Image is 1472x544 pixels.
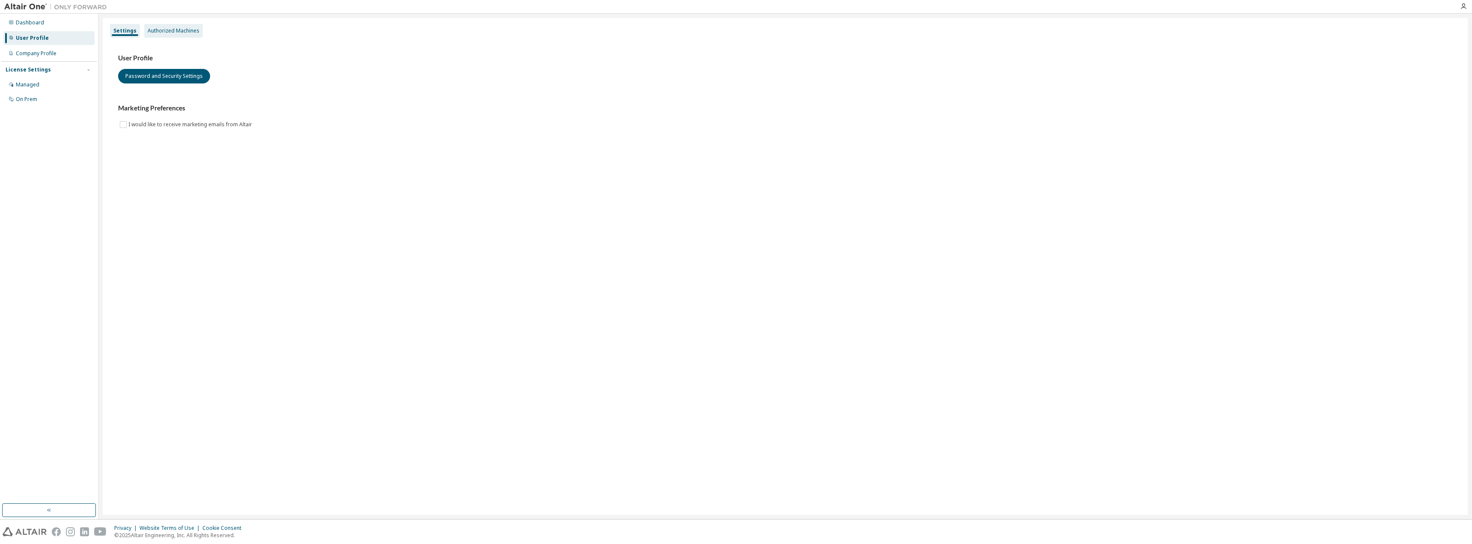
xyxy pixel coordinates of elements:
h3: User Profile [118,54,1452,62]
img: Altair One [4,3,111,11]
div: User Profile [16,35,49,42]
div: Managed [16,81,39,88]
img: youtube.svg [94,527,107,536]
div: Company Profile [16,50,56,57]
img: instagram.svg [66,527,75,536]
div: Website Terms of Use [139,525,202,532]
p: © 2025 Altair Engineering, Inc. All Rights Reserved. [114,532,246,539]
div: On Prem [16,96,37,103]
div: Privacy [114,525,139,532]
button: Password and Security Settings [118,69,210,83]
img: altair_logo.svg [3,527,47,536]
div: Settings [113,27,137,34]
div: Cookie Consent [202,525,246,532]
img: facebook.svg [52,527,61,536]
div: License Settings [6,66,51,73]
div: Authorized Machines [148,27,199,34]
img: linkedin.svg [80,527,89,536]
label: I would like to receive marketing emails from Altair [128,119,254,130]
h3: Marketing Preferences [118,104,1452,113]
div: Dashboard [16,19,44,26]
